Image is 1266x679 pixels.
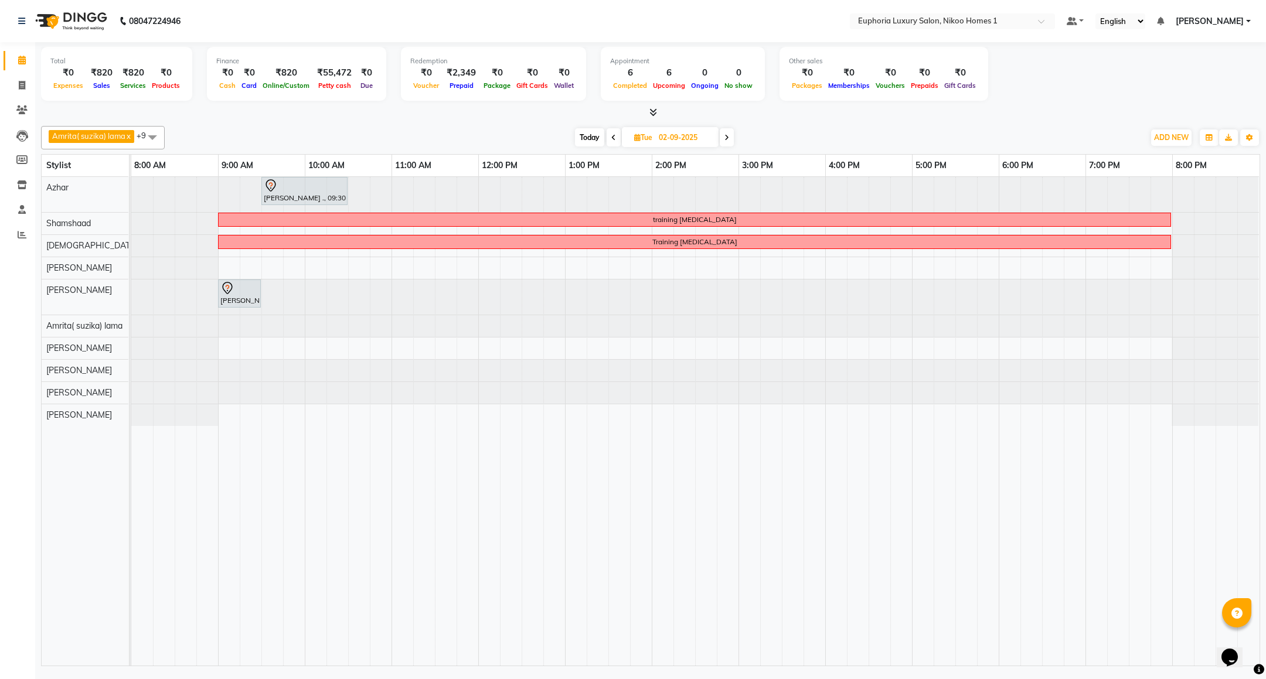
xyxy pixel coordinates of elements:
span: Amrita( suzika) lama [52,131,125,141]
div: ₹0 [239,66,260,80]
span: [PERSON_NAME] [46,262,112,273]
div: ₹820 [260,66,312,80]
span: [PERSON_NAME] [46,410,112,420]
a: 4:00 PM [826,157,863,174]
div: ₹0 [873,66,908,80]
span: Tue [631,133,655,142]
span: Online/Custom [260,81,312,90]
div: ₹0 [908,66,941,80]
span: Card [239,81,260,90]
span: Package [481,81,513,90]
div: ₹0 [941,66,979,80]
span: [PERSON_NAME] [46,343,112,353]
span: +9 [137,131,155,140]
span: Prepaid [447,81,477,90]
span: Memberships [825,81,873,90]
span: Azhar [46,182,69,193]
span: Expenses [50,81,86,90]
a: 3:00 PM [739,157,776,174]
span: Completed [610,81,650,90]
div: ₹0 [481,66,513,80]
div: ₹0 [825,66,873,80]
div: ₹0 [410,66,442,80]
div: [PERSON_NAME] ., 09:30 AM-10:30 AM, EP-Artistic Cut - Creative Stylist [263,179,346,203]
a: 5:00 PM [913,157,949,174]
span: [PERSON_NAME] [1176,15,1244,28]
a: x [125,131,131,141]
img: logo [30,5,110,37]
span: [PERSON_NAME] [46,365,112,376]
span: Vouchers [873,81,908,90]
span: Voucher [410,81,442,90]
span: Upcoming [650,81,688,90]
div: ₹2,349 [442,66,481,80]
div: 0 [688,66,722,80]
span: Cash [216,81,239,90]
div: [PERSON_NAME] ., 09:00 AM-09:30 AM, EP-Instant Clean-Up [219,281,260,306]
div: ₹820 [86,66,117,80]
div: Training [MEDICAL_DATA] [652,237,737,247]
span: Wallet [551,81,577,90]
div: ₹0 [216,66,239,80]
input: 2025-09-02 [655,129,714,146]
span: [PERSON_NAME] [46,285,112,295]
span: Shamshaad [46,218,91,228]
span: Gift Cards [513,81,551,90]
a: 11:00 AM [392,157,434,174]
div: ₹0 [50,66,86,80]
span: Today [575,128,604,146]
div: Other sales [789,56,979,66]
iframe: chat widget [1217,632,1254,667]
div: ₹55,472 [312,66,356,80]
div: 0 [722,66,755,80]
a: 1:00 PM [566,157,603,174]
span: ADD NEW [1154,133,1189,142]
span: No show [722,81,755,90]
div: ₹0 [789,66,825,80]
div: ₹0 [551,66,577,80]
div: Total [50,56,183,66]
a: 12:00 PM [479,157,520,174]
div: ₹0 [149,66,183,80]
a: 8:00 PM [1173,157,1210,174]
div: 6 [650,66,688,80]
div: Redemption [410,56,577,66]
div: Finance [216,56,377,66]
div: ₹820 [117,66,149,80]
span: Due [358,81,376,90]
span: Products [149,81,183,90]
div: training [MEDICAL_DATA] [653,214,737,225]
button: ADD NEW [1151,129,1192,146]
a: 2:00 PM [652,157,689,174]
div: ₹0 [356,66,377,80]
a: 7:00 PM [1086,157,1123,174]
span: Gift Cards [941,81,979,90]
b: 08047224946 [129,5,181,37]
span: Petty cash [315,81,354,90]
span: Stylist [46,160,71,170]
div: ₹0 [513,66,551,80]
span: Ongoing [688,81,722,90]
a: 8:00 AM [131,157,169,174]
div: Appointment [610,56,755,66]
a: 6:00 PM [999,157,1036,174]
span: [PERSON_NAME] [46,387,112,398]
span: Sales [90,81,113,90]
div: 6 [610,66,650,80]
span: [DEMOGRAPHIC_DATA] [46,240,138,251]
span: Services [117,81,149,90]
a: 10:00 AM [305,157,348,174]
span: Packages [789,81,825,90]
span: Prepaids [908,81,941,90]
a: 9:00 AM [219,157,256,174]
span: Amrita( suzika) lama [46,320,122,331]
